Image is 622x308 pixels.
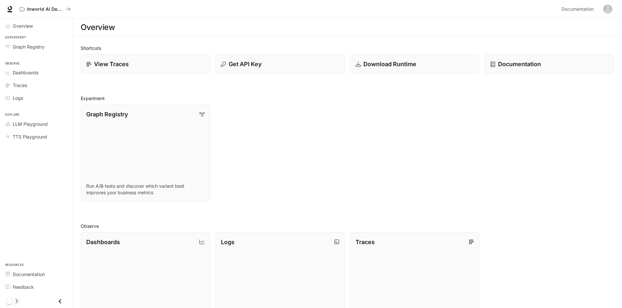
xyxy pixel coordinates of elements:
a: View Traces [81,54,210,74]
p: Logs [221,238,235,246]
h2: Experiment [81,95,614,102]
button: User avatar [601,3,614,16]
h1: Overview [81,21,115,34]
p: Inworld AI Demos [27,7,63,12]
span: Traces [13,82,27,89]
p: View Traces [94,60,129,68]
p: Dashboards [86,238,120,246]
button: All workspaces [17,3,74,16]
p: Graph Registry [86,110,128,119]
img: User avatar [603,5,612,14]
span: Documentation [13,271,45,278]
p: Documentation [498,60,541,68]
a: TTS Playground [3,131,70,142]
p: Download Runtime [363,60,416,68]
p: Run A/B tests and discover which variant best improves your business metrics [86,183,205,196]
a: Graph Registry [3,41,70,52]
a: LLM Playground [3,118,70,130]
span: Documentation [561,5,594,13]
span: Feedback [13,284,34,290]
span: Overview [13,22,33,29]
span: Dark mode toggle [6,297,12,304]
a: Documentation [3,269,70,280]
h2: Shortcuts [81,45,614,51]
span: Dashboards [13,69,38,76]
span: TTS Playground [13,133,47,140]
a: Download Runtime [350,54,480,74]
a: Traces [3,80,70,91]
a: Graph RegistryRun A/B tests and discover which variant best improves your business metrics [81,104,210,202]
span: Graph Registry [13,43,45,50]
a: Logs [3,92,70,104]
a: Feedback [3,281,70,293]
span: LLM Playground [13,121,48,127]
h2: Observe [81,223,614,229]
a: Overview [3,20,70,32]
a: Dashboards [3,67,70,78]
span: Logs [13,95,23,101]
p: Get API Key [229,60,262,68]
a: Documentation [559,3,599,16]
a: Documentation [485,54,614,74]
button: Get API Key [215,54,345,74]
button: Close drawer [53,295,67,308]
p: Traces [356,238,375,246]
